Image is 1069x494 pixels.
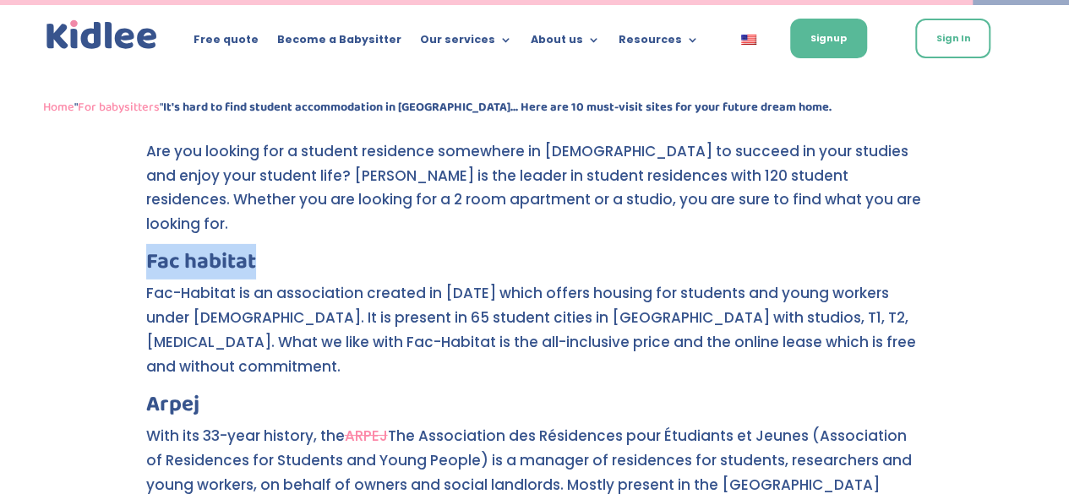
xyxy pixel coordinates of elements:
a: Sign In [915,19,990,58]
p: Are you looking for a student residence somewhere in [DEMOGRAPHIC_DATA] to succeed in your studie... [146,139,924,252]
a: Become a Babysitter [277,34,401,52]
a: Kidlee Logo [43,17,161,53]
strong: It's hard to find student accommodation in [GEOGRAPHIC_DATA]... Here are 10 must-visit sites for ... [163,97,832,117]
a: Signup [790,19,867,58]
span: " " [43,97,832,117]
a: For babysitters [78,97,160,117]
a: Fac habitat [146,244,256,280]
a: About us [531,34,600,52]
a: Free quote [194,34,259,52]
img: logo_kidlee_blue [43,17,161,53]
a: Resources [619,34,699,52]
img: English [741,35,756,45]
a: Our services [420,34,512,52]
p: Fac-Habitat is an association created in [DATE] which offers housing for students and young worke... [146,281,924,394]
a: ARPEJ [345,426,388,446]
a: Arpej [146,387,199,422]
a: Home [43,97,74,117]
